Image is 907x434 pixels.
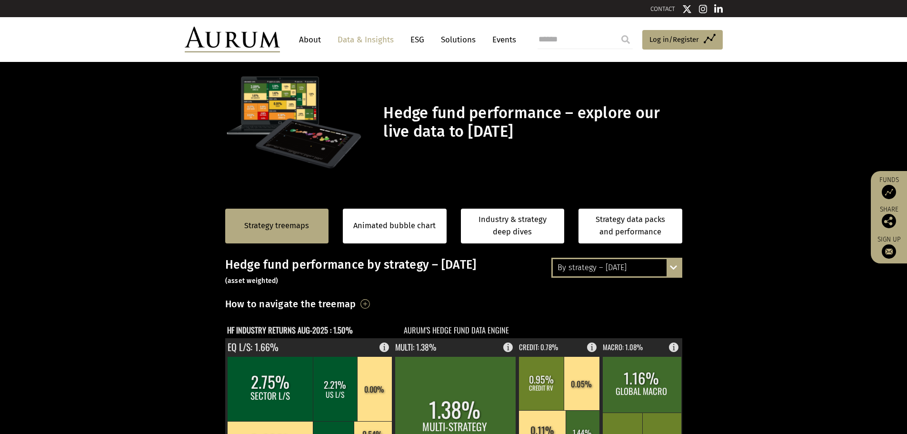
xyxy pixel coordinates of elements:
img: Sign up to our newsletter [882,244,896,259]
a: Data & Insights [333,31,399,49]
div: Share [876,206,902,228]
a: Log in/Register [642,30,723,50]
a: Industry & strategy deep dives [461,209,565,243]
input: Submit [616,30,635,49]
a: Animated bubble chart [353,220,436,232]
a: CONTACT [650,5,675,12]
img: Instagram icon [699,4,708,14]
a: Events [488,31,516,49]
div: By strategy – [DATE] [553,259,681,276]
a: Funds [876,176,902,199]
a: Strategy treemaps [244,220,309,232]
a: Strategy data packs and performance [578,209,682,243]
img: Twitter icon [682,4,692,14]
h3: Hedge fund performance by strategy – [DATE] [225,258,682,286]
span: Log in/Register [649,34,699,45]
a: Solutions [436,31,480,49]
img: Access Funds [882,185,896,199]
img: Share this post [882,214,896,228]
a: About [294,31,326,49]
a: ESG [406,31,429,49]
h1: Hedge fund performance – explore our live data to [DATE] [383,104,679,141]
small: (asset weighted) [225,277,279,285]
img: Aurum [185,27,280,52]
h3: How to navigate the treemap [225,296,356,312]
img: Linkedin icon [714,4,723,14]
a: Sign up [876,235,902,259]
